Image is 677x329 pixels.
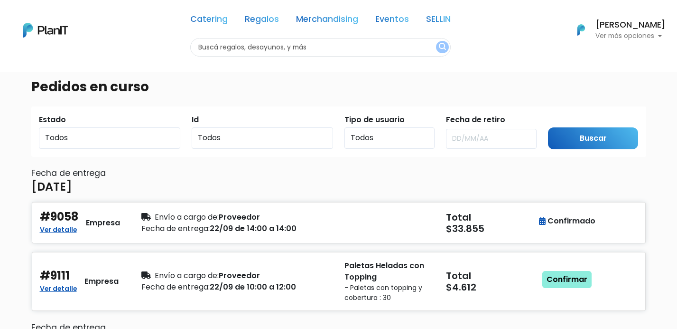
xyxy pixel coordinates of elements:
[439,43,446,52] img: search_button-432b6d5273f82d61273b3651a40e1bd1b912527efae98b1b7a1b2c0702e16a8d.svg
[296,15,358,27] a: Merchandising
[190,38,451,57] input: Buscá regalos, desayunos, y más
[31,79,149,95] h3: Pedidos en curso
[23,23,68,38] img: PlanIt Logo
[155,270,219,281] span: Envío a cargo de:
[571,19,592,40] img: PlanIt Logo
[548,114,575,126] label: Submit
[446,281,536,293] h5: $4.612
[141,281,333,293] div: 22/09 de 10:00 a 12:00
[31,168,646,178] h6: Fecha de entrega
[426,15,451,27] a: SELLIN
[40,210,78,224] h4: #9058
[84,276,119,287] div: Empresa
[155,212,219,223] span: Envío a cargo de:
[595,33,666,39] p: Ver más opciones
[141,212,333,223] div: Proveedor
[39,114,66,126] label: Estado
[245,15,279,27] a: Regalos
[542,271,592,288] a: Confirmar
[31,252,646,311] button: #9111 Ver detalle Empresa Envío a cargo de:Proveedor Fecha de entrega:22/09 de 10:00 a 12:00 Pale...
[40,223,77,234] a: Ver detalle
[595,21,666,29] h6: [PERSON_NAME]
[141,223,210,234] span: Fecha de entrega:
[446,270,534,281] h5: Total
[446,212,534,223] h5: Total
[192,114,199,126] label: Id
[446,114,505,126] label: Fecha de retiro
[446,129,537,149] input: DD/MM/AA
[190,15,228,27] a: Catering
[141,223,333,234] div: 22/09 de 14:00 a 14:00
[375,15,409,27] a: Eventos
[40,269,70,283] h4: #9111
[344,283,435,303] small: - Paletas con topping y cobertura : 30
[40,282,77,293] a: Ver detalle
[548,127,639,150] input: Buscar
[31,180,72,194] h4: [DATE]
[539,215,595,227] div: Confirmado
[344,260,435,283] p: Paletas Heladas con Topping
[446,223,536,234] h5: $33.855
[344,114,405,126] label: Tipo de usuario
[141,281,210,292] span: Fecha de entrega:
[31,202,646,244] button: #9058 Ver detalle Empresa Envío a cargo de:Proveedor Fecha de entrega:22/09 de 14:00 a 14:00 Tota...
[565,18,666,42] button: PlanIt Logo [PERSON_NAME] Ver más opciones
[141,270,333,281] div: Proveedor
[86,217,120,229] div: Empresa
